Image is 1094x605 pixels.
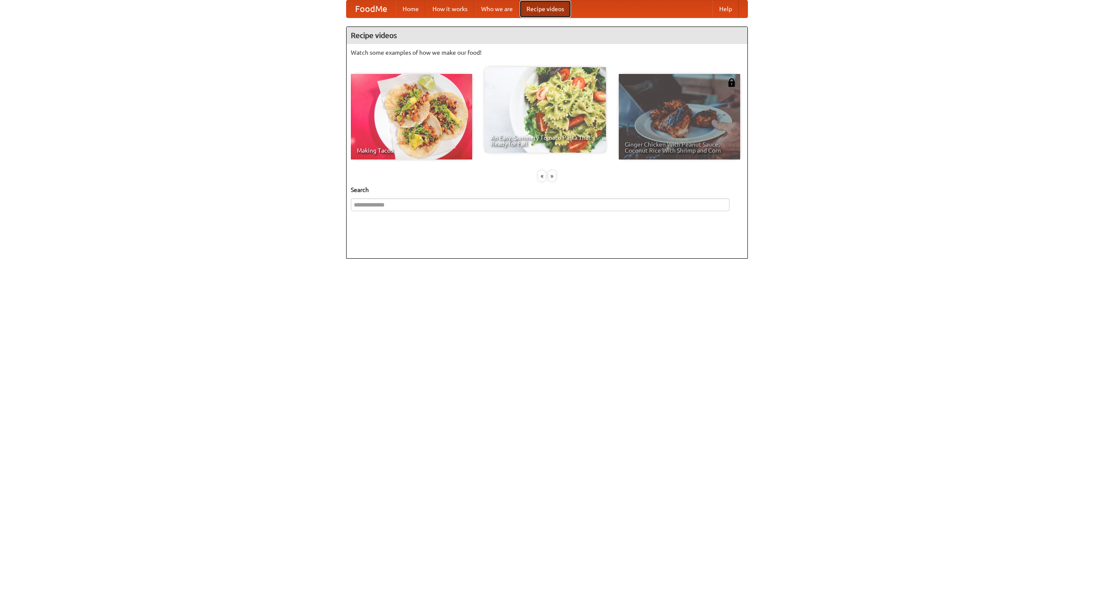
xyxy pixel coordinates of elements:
span: An Easy, Summery Tomato Pasta That's Ready for Fall [491,135,600,147]
a: Home [396,0,426,18]
a: Who we are [474,0,520,18]
a: Making Tacos [351,74,472,159]
h4: Recipe videos [347,27,747,44]
a: An Easy, Summery Tomato Pasta That's Ready for Fall [485,67,606,153]
p: Watch some examples of how we make our food! [351,48,743,57]
div: « [538,171,546,181]
span: Making Tacos [357,148,466,153]
a: Help [712,0,739,18]
h5: Search [351,186,743,194]
a: Recipe videos [520,0,571,18]
div: » [548,171,556,181]
a: How it works [426,0,474,18]
img: 483408.png [727,78,736,87]
a: FoodMe [347,0,396,18]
